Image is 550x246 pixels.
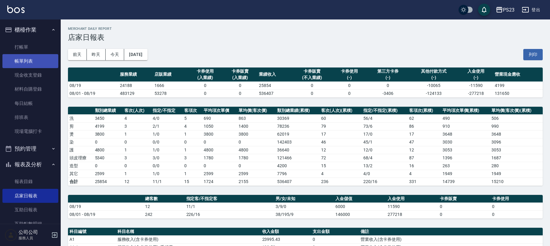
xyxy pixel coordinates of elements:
[151,178,183,185] td: 11/1
[519,4,543,16] button: 登出
[237,107,276,115] th: 單均價(客次價)
[408,122,441,130] td: 86
[151,138,183,146] td: 0 / 0
[151,154,183,162] td: 3 / 0
[409,81,458,89] td: -10065
[183,162,202,170] td: 0
[320,130,362,138] td: 17
[408,162,441,170] td: 16
[359,228,543,236] th: 備註
[118,81,153,89] td: 24188
[320,170,362,178] td: 4
[183,178,202,185] td: 15
[224,68,256,74] div: 卡券販賣
[68,114,93,122] td: 洗
[408,154,441,162] td: 87
[151,130,183,138] td: 1 / 0
[408,170,441,178] td: 4
[408,107,441,115] th: 客項次(累積)
[151,146,183,154] td: 1 / 0
[68,122,93,130] td: 剪
[68,138,93,146] td: 染
[151,114,183,122] td: 4 / 0
[68,154,93,162] td: 頭皮理療
[123,178,151,185] td: 12
[276,138,319,146] td: 142403
[410,74,457,81] div: (-)
[460,68,492,74] div: 入金使用
[93,162,123,170] td: 0
[362,138,407,146] td: 45 / 1
[183,146,202,154] td: 1
[144,203,185,210] td: 12
[409,89,458,97] td: -124133
[276,146,319,154] td: 36640
[276,170,319,178] td: 7796
[491,203,543,210] td: 0
[493,81,543,89] td: 4199
[523,49,543,60] button: 列印
[237,178,276,185] td: 2155
[368,74,408,81] div: (-)
[5,229,17,241] img: Person
[276,178,319,185] td: 536407
[441,154,490,162] td: 1396
[68,89,118,97] td: 08/01 - 08/19
[2,54,58,68] a: 帳單列表
[202,162,237,170] td: 0
[237,154,276,162] td: 1780
[320,122,362,130] td: 79
[123,114,151,122] td: 4
[202,146,237,154] td: 4800
[123,154,151,162] td: 3
[93,178,123,185] td: 25854
[222,89,257,97] td: 0
[503,6,514,14] div: PS23
[362,178,407,185] td: 220/16
[93,114,123,122] td: 3450
[188,81,223,89] td: 0
[237,170,276,178] td: 2599
[185,195,274,203] th: 指定客/不指定客
[153,89,188,97] td: 53278
[438,203,491,210] td: 0
[490,146,543,154] td: 3053
[362,170,407,178] td: 4 / 0
[261,235,311,243] td: 23995.43
[123,122,151,130] td: 3
[93,138,123,146] td: 0
[188,89,223,97] td: 0
[237,146,276,154] td: 4800
[320,154,362,162] td: 72
[2,82,58,96] a: 材料自購登錄
[491,210,543,218] td: 0
[144,210,185,218] td: 242
[68,130,93,138] td: 燙
[386,210,438,218] td: 277218
[332,89,367,97] td: 0
[153,68,188,82] th: 店販業績
[410,68,457,74] div: 其他付款方式
[320,178,362,185] td: 236
[189,68,221,74] div: 卡券使用
[320,146,362,154] td: 12
[294,68,331,74] div: 卡券販賣
[294,74,331,81] div: (不入業績)
[276,114,319,122] td: 30369
[123,107,151,115] th: 客次(人次)
[116,235,261,243] td: 服務收入(含卡券使用)
[490,154,543,162] td: 1687
[202,178,237,185] td: 1724
[116,228,261,236] th: 科目名稱
[2,96,58,110] a: 每日結帳
[274,210,334,218] td: 38/195/9
[151,162,183,170] td: 0 / 0
[68,203,144,210] td: 08/19
[490,130,543,138] td: 3648
[334,210,386,218] td: 146000
[183,138,202,146] td: 0
[123,138,151,146] td: 0
[123,130,151,138] td: 1
[320,107,362,115] th: 客次(人次)(累積)
[2,141,58,157] button: 預約管理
